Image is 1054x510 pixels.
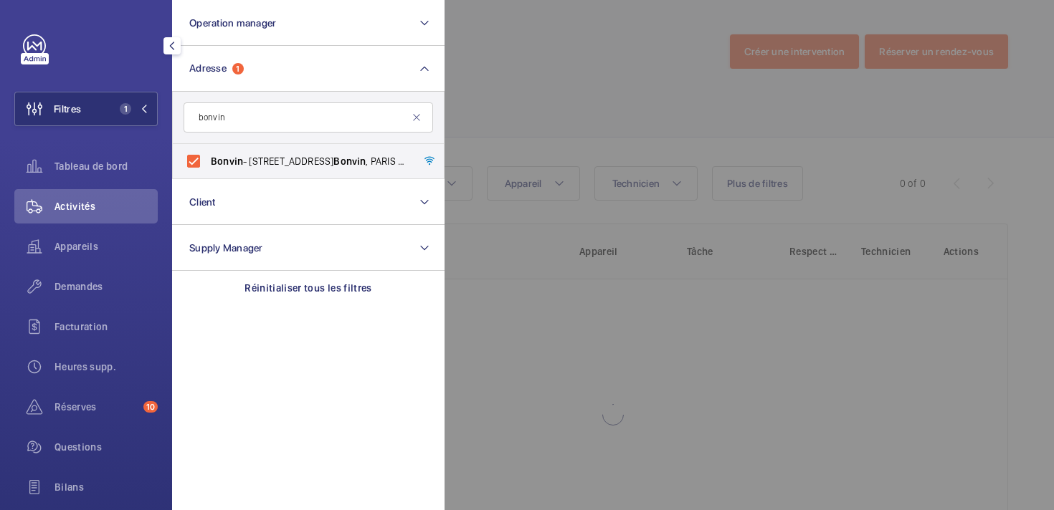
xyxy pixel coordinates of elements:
[54,319,158,334] span: Facturation
[54,360,158,374] span: Heures supp.
[54,159,158,173] span: Tableau de bord
[143,401,158,413] span: 10
[120,103,131,115] span: 1
[54,199,158,213] span: Activités
[54,440,158,454] span: Questions
[54,400,138,414] span: Réserves
[54,279,158,294] span: Demandes
[54,102,81,116] span: Filtres
[54,239,158,254] span: Appareils
[14,92,158,126] button: Filtres1
[54,480,158,494] span: Bilans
